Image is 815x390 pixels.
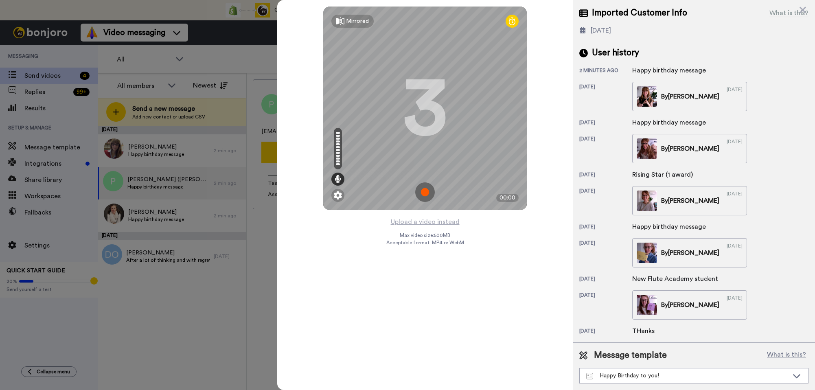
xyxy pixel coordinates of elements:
[579,240,632,267] div: [DATE]
[334,191,342,199] img: ic_gear.svg
[579,188,632,215] div: [DATE]
[765,349,808,362] button: What is this?
[579,171,632,180] div: [DATE]
[632,326,673,336] div: THanks
[637,295,657,315] img: 649e8e87-bfbd-4225-b36e-0d3e9fe4cfa0-thumb.jpg
[579,292,632,320] div: [DATE]
[586,372,789,380] div: Happy Birthday to you!
[496,194,519,202] div: 00:00
[579,223,632,232] div: [DATE]
[637,243,657,263] img: 8197c181-c3b9-407c-994d-25bf5daa8678-thumb.jpg
[661,248,719,258] div: By [PERSON_NAME]
[579,67,632,75] div: 2 minutes ago
[661,92,719,101] div: By [PERSON_NAME]
[632,222,706,232] div: Happy birthday message
[727,138,743,159] div: [DATE]
[579,83,632,111] div: [DATE]
[579,328,632,336] div: [DATE]
[727,243,743,263] div: [DATE]
[403,78,447,139] div: 3
[661,196,719,206] div: By [PERSON_NAME]
[632,274,718,284] div: New Flute Academy student
[579,136,632,163] div: [DATE]
[632,170,693,180] div: Rising Star (1 award)
[661,144,719,153] div: By [PERSON_NAME]
[386,239,464,246] span: Acceptable format: MP4 or WebM
[632,66,706,75] div: Happy birthday message
[637,138,657,159] img: 5bb02139-e300-449c-8060-82ba6f992b96-thumb.jpg
[579,276,632,284] div: [DATE]
[661,300,719,310] div: By [PERSON_NAME]
[632,186,747,215] a: By[PERSON_NAME][DATE]
[632,134,747,163] a: By[PERSON_NAME][DATE]
[632,290,747,320] a: By[PERSON_NAME][DATE]
[586,373,593,379] img: Message-temps.svg
[594,349,667,362] span: Message template
[727,86,743,107] div: [DATE]
[727,191,743,211] div: [DATE]
[727,295,743,315] div: [DATE]
[579,119,632,127] div: [DATE]
[637,86,657,107] img: ff74adbf-52df-4e85-8e72-c7db7dbd8cc6-thumb.jpg
[400,232,450,239] span: Max video size: 500 MB
[632,118,706,127] div: Happy birthday message
[632,82,747,111] a: By[PERSON_NAME][DATE]
[388,217,462,227] button: Upload a video instead
[632,238,747,267] a: By[PERSON_NAME][DATE]
[415,182,435,202] img: ic_record_start.svg
[637,191,657,211] img: 0c3fe1af-c045-4c58-8ce1-0c422ff959bd-thumb.jpg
